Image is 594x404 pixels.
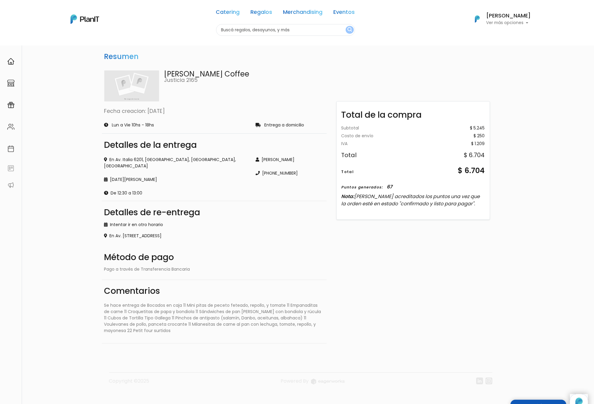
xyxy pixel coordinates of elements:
input: Buscá regalos, desayunos, y más [216,24,355,36]
div: Total [341,169,354,174]
p: Fecha creacion: [DATE] [104,109,324,114]
a: Regalos [251,10,272,17]
img: logo_eagerworks-044938b0bf012b96b195e05891a56339191180c2d98ce7df62ca656130a436fa.svg [311,379,345,384]
p: Justicia 2165 [164,78,324,83]
div: De 12:30 a 13:00 [104,190,249,196]
p: Nota: [341,193,485,207]
div: Método de pago [104,251,324,264]
div: Puntos generados: [341,184,383,190]
img: PlanIt Logo [471,12,484,26]
img: instagram-7ba2a2629254302ec2a9470e65da5de918c9f3c9a63008f8abed3140a32961bf.svg [486,378,492,384]
img: feedback-78b5a0c8f98aac82b08bfc38622c3050aee476f2c9584af64705fc4e61158814.svg [7,165,14,172]
p: Entrega a domicilio [264,123,304,127]
p: Copyright ©2025 [109,378,149,389]
div: Intentar ir en otro horario [104,222,324,228]
div: [PHONE_NUMBER] [256,170,324,176]
div: ¿Necesitás ayuda? [31,6,87,17]
button: PlanIt Logo [PERSON_NAME] Ver más opciones [467,11,531,27]
span: translation missing: es.layouts.footer.powered_by [281,378,309,384]
div: $ 6.704 [464,152,485,158]
div: Detalles de la entrega [104,141,324,149]
div: Subtotal [341,126,359,130]
a: Catering [216,10,240,17]
div: Total [341,152,357,158]
img: linkedin-cc7d2dbb1a16aff8e18f147ffe980d30ddd5d9e01409788280e63c91fc390ff4.svg [476,378,483,384]
div: Total de la compra [337,104,490,121]
div: Costo de envío [341,134,374,138]
a: Powered By [281,378,345,389]
div: $ 5.245 [470,126,485,130]
img: campaigns-02234683943229c281be62815700db0a1741e53638e28bf9629b52c665b00959.svg [7,101,14,109]
div: $ 250 [474,134,485,138]
span: [PERSON_NAME] acreditados los puntos una vez que la orden esté en estado "confirmado y listo para... [341,193,480,207]
div: Pago a través de Transferencia Bancaria [104,266,324,272]
img: marketplace-4ceaa7011d94191e9ded77b95e3339b90024bf715f7c57f8cf31f2d8c509eaba.svg [7,79,14,87]
div: Comentarios [104,285,324,297]
a: Eventos [334,10,355,17]
div: En Av. Italia 6201, [GEOGRAPHIC_DATA], [GEOGRAPHIC_DATA], [GEOGRAPHIC_DATA] [104,157,249,169]
img: home-e721727adea9d79c4d83392d1f703f7f8bce08238fde08b1acbfd93340b81755.svg [7,58,14,65]
p: Se hace entrega de Bocados en caja 11 Mini pitas de peceto feteado, repollo, y tomate 11 Empanadi... [104,302,324,334]
div: [PERSON_NAME] [256,157,324,163]
div: Detalles de re-entrega [104,208,324,217]
div: $ 6.704 [458,165,485,176]
div: [DATE][PERSON_NAME] [104,176,249,183]
img: partners-52edf745621dab592f3b2c58e3bca9d71375a7ef29c3b500c9f145b62cc070d4.svg [7,182,14,189]
div: En Av. [STREET_ADDRESS] [104,233,324,239]
p: Lun a Vie 10hs - 18hs [112,123,154,127]
img: calendar-87d922413cdce8b2cf7b7f5f62616a5cf9e4887200fb71536465627b3292af00.svg [7,145,14,152]
p: Ver más opciones [486,21,531,25]
div: $ 1.209 [471,141,485,146]
h3: Resumen [102,50,141,64]
h6: [PERSON_NAME] [486,13,531,19]
div: IVA [341,141,348,146]
img: people-662611757002400ad9ed0e3c099ab2801c6687ba6c219adb57efc949bc21e19d.svg [7,123,14,130]
div: 67 [387,183,392,190]
img: PlanIt Logo [71,14,99,24]
img: planit_placeholder-9427b205c7ae5e9bf800e9d23d5b17a34c4c1a44177066c4629bad40f2d9547d.png [104,70,159,102]
a: Merchandising [283,10,323,17]
img: search_button-432b6d5273f82d61273b3651a40e1bd1b912527efae98b1b7a1b2c0702e16a8d.svg [347,27,352,33]
p: [PERSON_NAME] Coffee [164,70,324,78]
